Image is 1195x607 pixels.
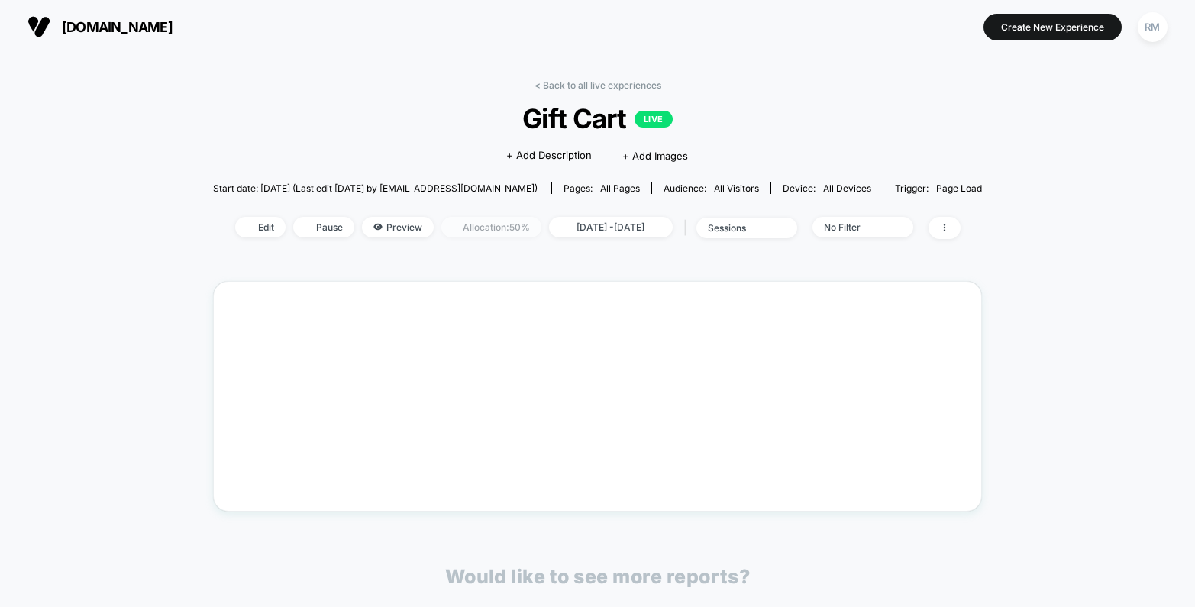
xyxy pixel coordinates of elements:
img: Visually logo [27,15,50,38]
span: Preview [362,217,434,237]
span: [DATE] - [DATE] [549,217,673,237]
div: sessions [708,222,769,234]
span: Pause [293,217,354,237]
span: Device: [770,182,883,194]
a: < Back to all live experiences [535,79,661,91]
span: All Visitors [714,182,759,194]
div: Pages: [564,182,640,194]
div: Trigger: [895,182,982,194]
span: + Add Description [506,148,592,163]
span: [DOMAIN_NAME] [62,19,173,35]
span: Edit [235,217,286,237]
p: Would like to see more reports? [445,565,751,588]
span: Page Load [936,182,982,194]
div: No Filter [824,221,885,233]
button: RM [1133,11,1172,43]
span: | [680,217,696,239]
button: Create New Experience [983,14,1122,40]
div: Audience: [664,182,759,194]
button: [DOMAIN_NAME] [23,15,177,39]
span: Start date: [DATE] (Last edit [DATE] by [EMAIL_ADDRESS][DOMAIN_NAME]) [213,182,538,194]
span: Gift Cart [252,102,944,134]
div: RM [1138,12,1168,42]
span: + Add Images [622,150,688,162]
span: Allocation: 50% [441,217,541,237]
span: all pages [600,182,640,194]
p: LIVE [635,111,673,128]
span: all devices [823,182,871,194]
